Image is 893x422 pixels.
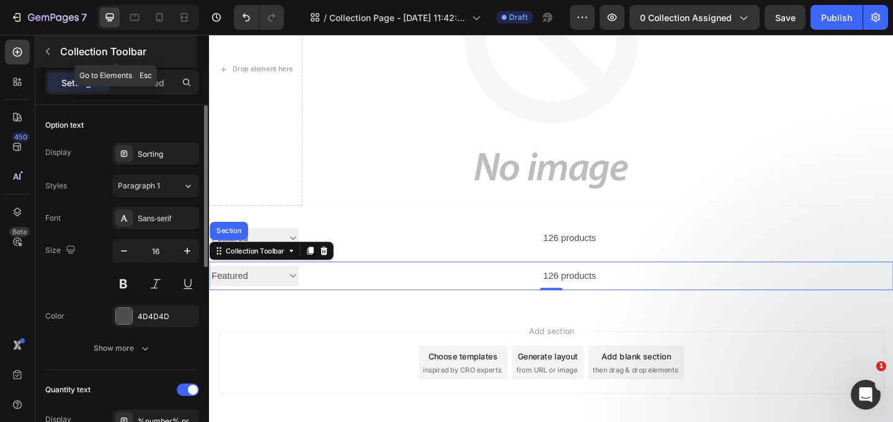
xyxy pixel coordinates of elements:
button: Show more [45,337,199,359]
p: Settings [61,76,96,89]
span: Paragraph 1 [118,180,160,191]
p: Collection Toolbar [60,44,194,59]
span: Save [775,12,796,23]
div: Add blank section [427,343,502,356]
span: 1 [876,361,886,371]
button: 0 collection assigned [629,5,760,30]
div: 450 [12,132,30,142]
div: Color [45,310,64,322]
div: Quantity text [45,384,91,395]
div: Undo/Redo [234,5,284,30]
span: Draft [509,12,528,23]
button: Publish [811,5,863,30]
div: Beta [9,227,30,237]
div: Display [45,147,71,158]
div: 4D4D4D [138,311,196,322]
div: Show more [94,342,151,354]
p: 7 [81,10,87,25]
span: Collection Page - [DATE] 11:42:37 [329,11,467,24]
button: Save [765,5,806,30]
div: Font [45,213,61,224]
span: Add section [343,315,402,328]
div: Publish [821,11,852,24]
span: / [324,11,327,24]
span: then drag & drop elements [417,359,510,370]
div: Styles [45,180,67,191]
div: Sans-serif [138,213,196,224]
button: 7 [5,5,92,30]
iframe: Design area [209,35,893,422]
div: Choose templates [239,343,314,356]
span: inspired by CRO experts [233,359,318,370]
iframe: Intercom live chat [851,380,881,410]
p: Advanced [122,76,164,89]
div: Option text [45,120,84,131]
span: from URL or image [334,359,401,370]
div: Sorting [138,149,196,160]
div: Size [45,242,78,259]
button: Paragraph 1 [112,175,199,197]
span: 0 collection assigned [640,11,732,24]
div: Generate layout [336,343,401,356]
